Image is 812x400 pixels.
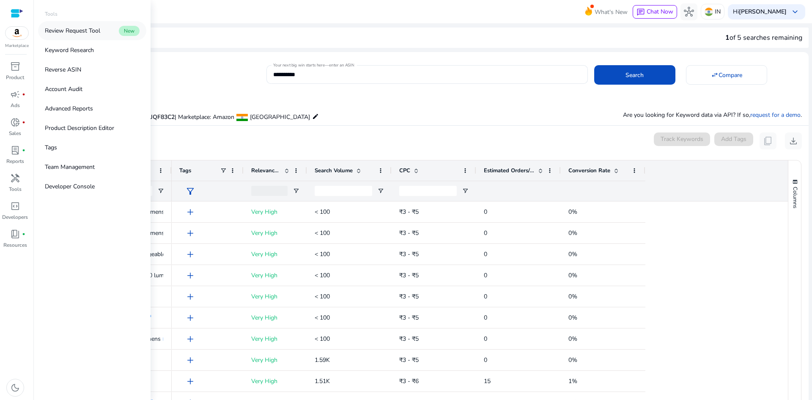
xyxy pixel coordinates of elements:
span: ₹3 - ₹5 [399,271,419,279]
p: Tools [9,185,22,193]
p: Very High [251,372,299,390]
span: < 100 [315,208,330,216]
span: < 100 [315,271,330,279]
p: Very High [251,288,299,305]
span: 0% [568,314,577,322]
input: CPC Filter Input [399,186,457,196]
p: Very High [251,351,299,369]
span: hub [684,7,694,17]
mat-icon: swap_horiz [711,71,719,79]
span: add [185,355,195,365]
p: Account Audit [45,85,82,94]
div: of 5 searches remaining [725,33,802,43]
span: [GEOGRAPHIC_DATA] [250,113,310,121]
span: add [185,313,195,323]
span: < 100 [315,292,330,301]
span: | Marketplace: Amazon [175,113,234,121]
span: < 100 [315,229,330,237]
span: add [185,334,195,344]
button: hub [680,3,697,20]
span: add [185,207,195,217]
span: ₹3 - ₹5 [399,335,419,343]
span: 0% [568,250,577,258]
span: download [788,136,798,146]
span: 0 [484,271,487,279]
span: 0 [484,356,487,364]
span: inventory_2 [10,61,20,72]
span: 1.51K [315,377,330,385]
span: add [185,249,195,259]
span: donut_small [10,117,20,127]
span: campaign [10,89,20,99]
span: 0% [568,208,577,216]
span: 1.59K [315,356,330,364]
p: Product Description Editor [45,124,114,132]
span: ₹3 - ₹5 [399,292,419,301]
p: Keyword Research [45,46,94,55]
span: < 100 [315,314,330,322]
span: 0 [484,208,487,216]
span: 0 [484,250,487,258]
span: fiber_manual_record [22,121,25,124]
p: Ads [11,102,20,109]
button: Compare [686,65,767,85]
p: Advanced Reports [45,104,93,113]
span: 0 [484,292,487,301]
span: add [185,228,195,238]
span: 0% [568,335,577,343]
span: 1% [568,377,577,385]
span: Chat Now [647,8,673,16]
p: Sales [9,130,21,137]
span: 0% [568,229,577,237]
span: handyman [10,173,20,183]
span: Search Volume [315,167,353,174]
p: Very High [251,309,299,326]
p: Very High [251,330,299,348]
p: Very High [251,203,299,221]
span: 0% [568,292,577,301]
span: add [185,270,195,281]
a: request for a demo [750,111,801,119]
mat-icon: edit [312,111,319,121]
span: Columns [791,187,799,208]
span: add [185,376,195,386]
span: Estimated Orders/Month [484,167,535,174]
span: CPC [399,167,410,174]
span: 0 [484,229,487,237]
p: Very High [251,224,299,242]
p: Team Management [45,163,95,171]
input: Search Volume Filter Input [315,186,372,196]
span: B0DJQF83C2 [138,113,175,121]
span: What's New [595,5,628,19]
span: book_4 [10,229,20,239]
p: Very High [251,267,299,284]
span: Search [625,71,644,80]
p: Very High [251,246,299,263]
p: Tags [45,143,57,152]
img: in.svg [705,8,713,16]
p: Hi [733,9,787,15]
span: 1 [725,33,730,42]
span: fiber_manual_record [22,93,25,96]
p: Reports [6,157,24,165]
span: ₹3 - ₹5 [399,250,419,258]
span: 0 [484,314,487,322]
span: ₹3 - ₹5 [399,314,419,322]
p: IN [715,4,721,19]
button: Open Filter Menu [377,188,384,194]
button: Open Filter Menu [293,188,299,194]
span: Tags [179,167,191,174]
p: Resources [3,241,27,249]
span: 0% [568,356,577,364]
span: code_blocks [10,201,20,211]
span: ₹3 - ₹5 [399,356,419,364]
span: ₹3 - ₹6 [399,377,419,385]
p: Reverse ASIN [45,65,81,74]
span: < 100 [315,335,330,343]
span: 0 [484,335,487,343]
button: Open Filter Menu [462,188,469,194]
span: add [185,292,195,302]
img: amazon.svg [5,27,28,39]
button: Open Filter Menu [157,188,164,194]
span: 15 [484,377,491,385]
